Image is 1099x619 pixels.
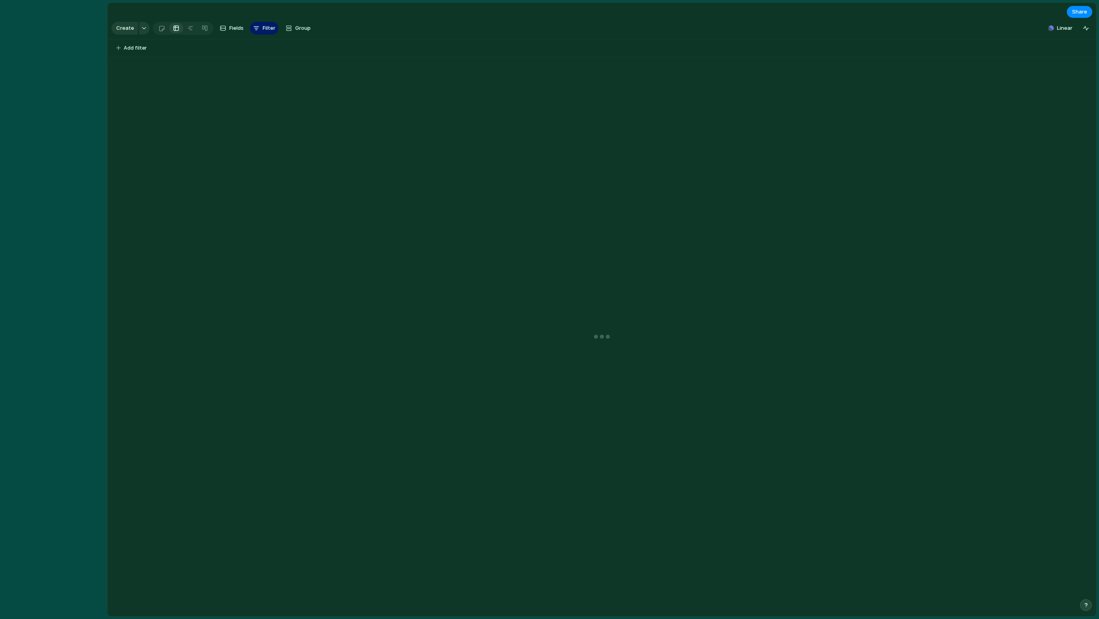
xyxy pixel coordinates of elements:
button: Create [111,22,138,35]
button: Linear [1045,22,1076,34]
button: Share [1067,6,1092,18]
span: Add filter [124,44,147,52]
button: Add filter [111,42,152,54]
button: Filter [250,22,279,35]
span: Group [295,24,311,32]
span: Filter [263,24,275,32]
span: Share [1072,8,1087,16]
span: Linear [1057,24,1072,32]
button: Fields [217,22,247,35]
button: Group [282,22,315,35]
span: Fields [229,24,244,32]
span: Create [116,24,134,32]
